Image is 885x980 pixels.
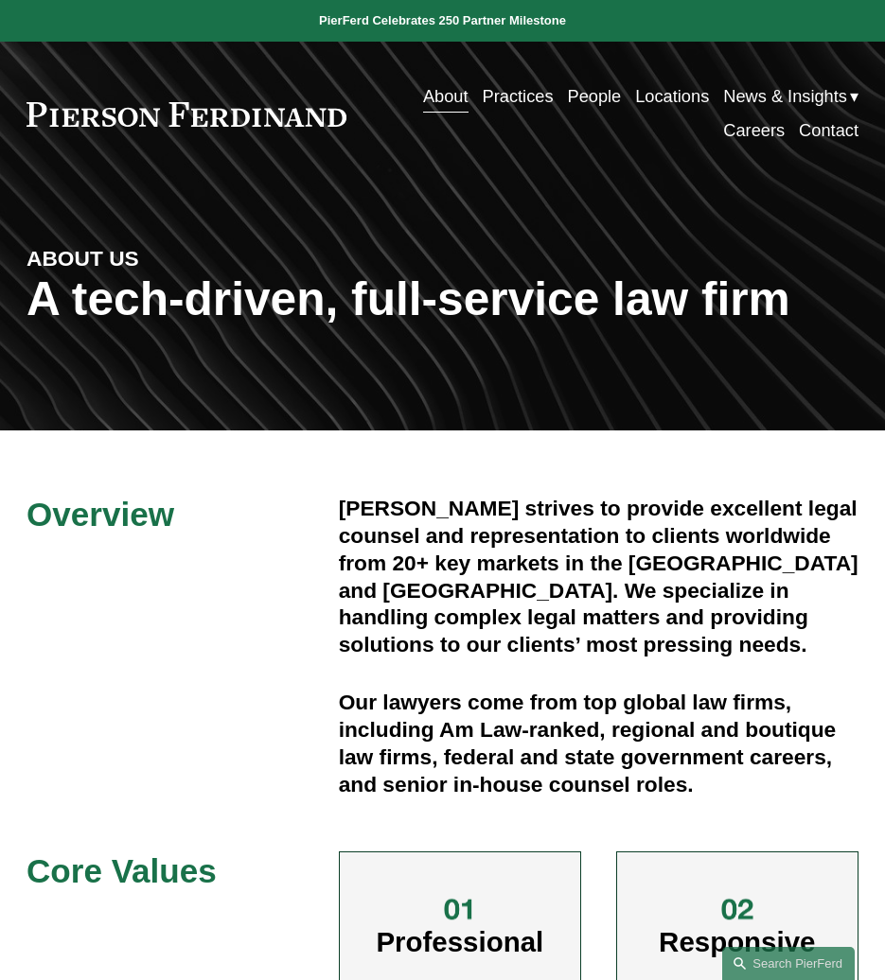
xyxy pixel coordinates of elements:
[27,496,174,533] span: Overview
[567,79,621,114] a: People
[339,495,858,658] h4: [PERSON_NAME] strives to provide excellent legal counsel and representation to clients worldwide ...
[27,272,858,326] h1: A tech-driven, full-service law firm
[659,926,815,957] span: Responsive
[723,81,847,113] span: News & Insights
[722,947,855,980] a: Search this site
[27,246,139,271] strong: ABOUT US
[723,114,785,149] a: Careers
[423,79,469,114] a: About
[635,79,709,114] a: Locations
[376,926,543,957] span: Professional
[723,79,858,114] a: folder dropdown
[339,689,858,797] h4: Our lawyers come from top global law firms, including Am Law-ranked, regional and boutique law fi...
[483,79,554,114] a: Practices
[799,114,858,149] a: Contact
[27,852,217,889] span: Core Values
